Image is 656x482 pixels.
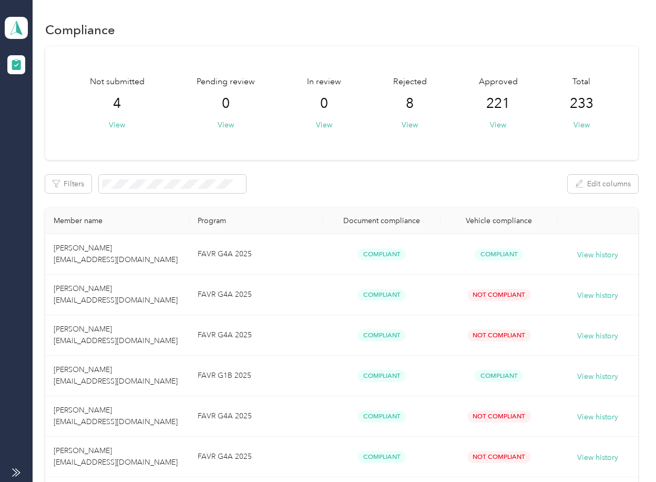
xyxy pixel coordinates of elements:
button: View history [577,411,618,423]
td: FAVR G4A 2025 [189,275,323,315]
span: [PERSON_NAME] [EMAIL_ADDRESS][DOMAIN_NAME] [54,284,178,305]
span: 8 [406,95,414,112]
button: View history [577,249,618,261]
span: Compliant [357,451,406,463]
td: FAVR G4A 2025 [189,396,323,437]
span: Compliant [475,370,523,382]
span: Approved [479,76,518,88]
span: Compliant [357,329,406,342]
span: [PERSON_NAME] [EMAIL_ADDRESS][DOMAIN_NAME] [54,446,178,467]
th: Program [189,208,323,234]
button: View [490,119,506,130]
iframe: Everlance-gr Chat Button Frame [597,423,656,482]
button: View history [577,290,618,302]
button: Filters [45,175,91,193]
span: Rejected [393,76,427,88]
button: Edit columns [568,175,638,193]
span: 221 [486,95,510,112]
div: Document compliance [331,216,432,225]
span: [PERSON_NAME] [EMAIL_ADDRESS][DOMAIN_NAME] [54,365,178,386]
td: FAVR G4A 2025 [189,234,323,275]
span: Pending review [197,76,255,88]
span: Compliant [357,289,406,301]
button: View [573,119,590,130]
button: View history [577,452,618,464]
span: Compliant [357,410,406,423]
span: 233 [570,95,593,112]
td: FAVR G4A 2025 [189,315,323,356]
span: [PERSON_NAME] [EMAIL_ADDRESS][DOMAIN_NAME] [54,406,178,426]
button: View history [577,371,618,383]
th: Member name [45,208,189,234]
h1: Compliance [45,24,115,35]
span: In review [307,76,341,88]
span: Compliant [357,370,406,382]
button: View [218,119,234,130]
span: 4 [113,95,121,112]
span: Not Compliant [467,410,531,423]
span: [PERSON_NAME] [EMAIL_ADDRESS][DOMAIN_NAME] [54,244,178,264]
span: Compliant [475,248,523,260]
button: View [402,119,418,130]
span: Not submitted [90,76,145,88]
span: Compliant [357,248,406,260]
td: FAVR G4A 2025 [189,437,323,477]
div: Vehicle compliance [449,216,549,225]
span: 0 [222,95,230,112]
button: View [109,119,125,130]
button: View history [577,330,618,342]
span: Total [572,76,590,88]
span: Not Compliant [467,451,531,463]
td: FAVR G1B 2025 [189,356,323,396]
span: [PERSON_NAME] [EMAIL_ADDRESS][DOMAIN_NAME] [54,325,178,345]
button: View [316,119,332,130]
span: Not Compliant [467,329,531,342]
span: 0 [320,95,328,112]
span: Not Compliant [467,289,531,301]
